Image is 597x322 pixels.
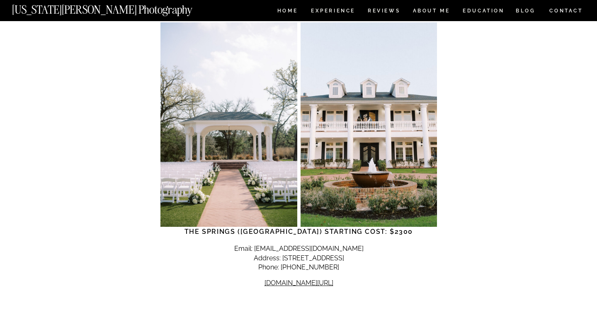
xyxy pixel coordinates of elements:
[216,1,381,13] strong: The Springs Venue ([GEOGRAPHIC_DATA])
[516,8,536,15] a: BLOG
[12,4,220,11] a: [US_STATE][PERSON_NAME] Photography
[184,228,413,235] strong: The Springs ([GEOGRAPHIC_DATA]) Starting Cost: $2300
[549,6,583,15] a: CONTACT
[462,8,505,15] a: EDUCATION
[413,8,450,15] a: ABOUT ME
[265,279,333,287] a: [DOMAIN_NAME][URL]
[368,8,399,15] a: REVIEWS
[301,22,437,227] img: Dallas wedding venue - The Springs in Rockwall
[160,244,437,272] p: Email: [EMAIL_ADDRESS][DOMAIN_NAME] Address: [STREET_ADDRESS] Phone: [PHONE_NUMBER]
[311,8,354,15] a: Experience
[160,22,297,227] img: Dallas wedding venue - The Springs in Rockwall
[276,8,299,15] a: HOME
